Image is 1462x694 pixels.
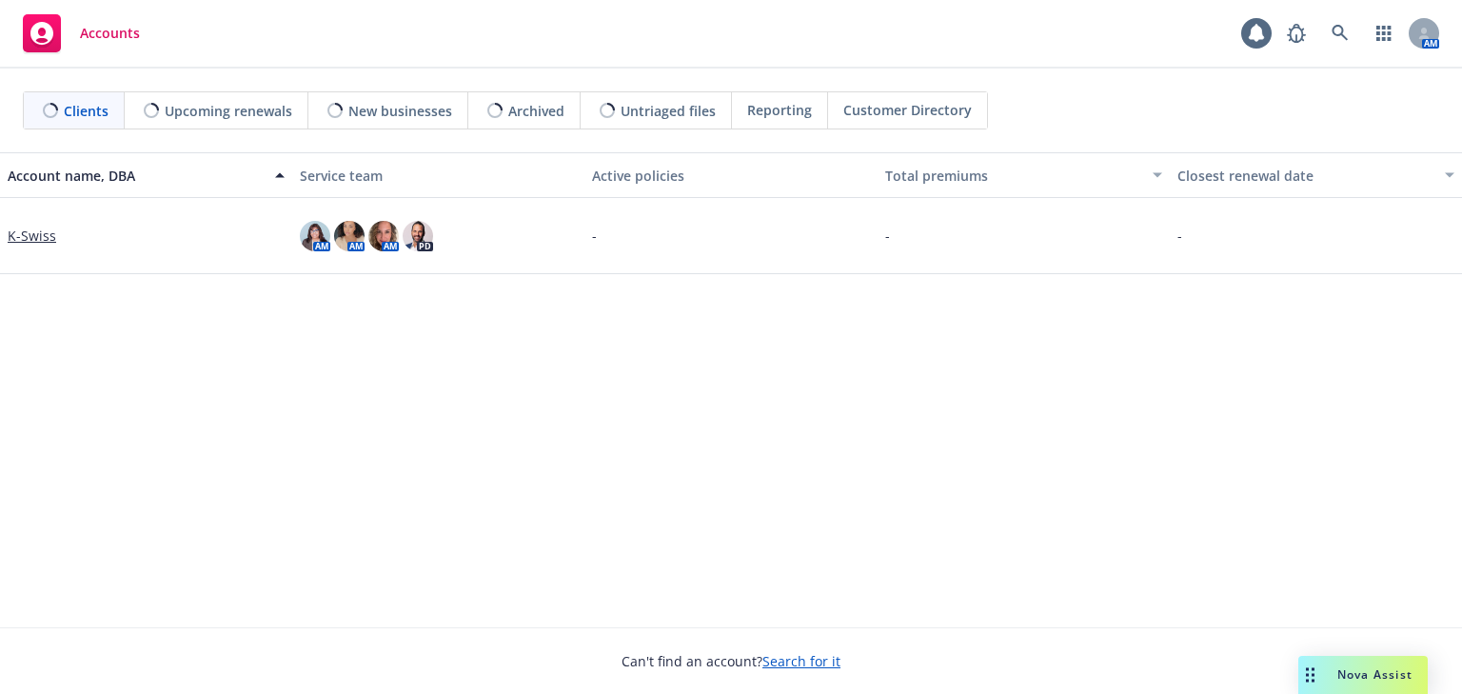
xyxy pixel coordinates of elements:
div: Closest renewal date [1177,166,1433,186]
a: Accounts [15,7,148,60]
span: Archived [508,101,564,121]
a: Switch app [1365,14,1403,52]
span: Clients [64,101,109,121]
span: Reporting [747,100,812,120]
span: Customer Directory [843,100,972,120]
button: Total premiums [878,152,1170,198]
span: - [1177,226,1182,246]
img: photo [403,221,433,251]
span: Accounts [80,26,140,41]
span: New businesses [348,101,452,121]
a: K-Swiss [8,226,56,246]
div: Service team [300,166,577,186]
span: - [885,226,890,246]
a: Search for it [762,652,840,670]
a: Report a Bug [1277,14,1315,52]
img: photo [300,221,330,251]
span: Nova Assist [1337,666,1413,683]
button: Nova Assist [1298,656,1428,694]
button: Service team [292,152,584,198]
span: - [592,226,597,246]
a: Search [1321,14,1359,52]
div: Drag to move [1298,656,1322,694]
div: Account name, DBA [8,166,264,186]
img: photo [334,221,365,251]
button: Active policies [584,152,877,198]
span: Upcoming renewals [165,101,292,121]
div: Active policies [592,166,869,186]
span: Can't find an account? [622,651,840,671]
div: Total premiums [885,166,1141,186]
button: Closest renewal date [1170,152,1462,198]
span: Untriaged files [621,101,716,121]
img: photo [368,221,399,251]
